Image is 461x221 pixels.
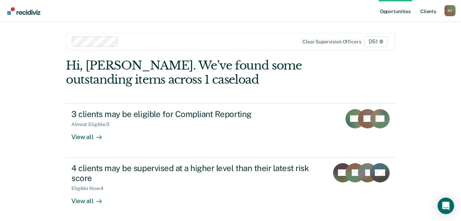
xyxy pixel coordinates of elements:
div: Almost Eligible : 3 [71,122,115,127]
button: Profile dropdown button [444,5,455,16]
div: Eligible Now : 4 [71,186,109,191]
span: D51 [364,36,388,47]
div: 4 clients may be supervised at a higher level than their latest risk score [71,163,313,183]
div: Hi, [PERSON_NAME]. We’ve found some outstanding items across 1 caseload [66,59,329,87]
div: View all [71,191,110,205]
div: Clear supervision officers [302,39,361,45]
div: 3 clients may be eligible for Compliant Reporting [71,109,313,119]
div: View all [71,127,110,141]
div: R F [444,5,455,16]
img: Recidiviz [7,7,40,15]
div: Open Intercom Messenger [438,198,454,214]
a: 3 clients may be eligible for Compliant ReportingAlmost Eligible:3View all [66,103,395,158]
